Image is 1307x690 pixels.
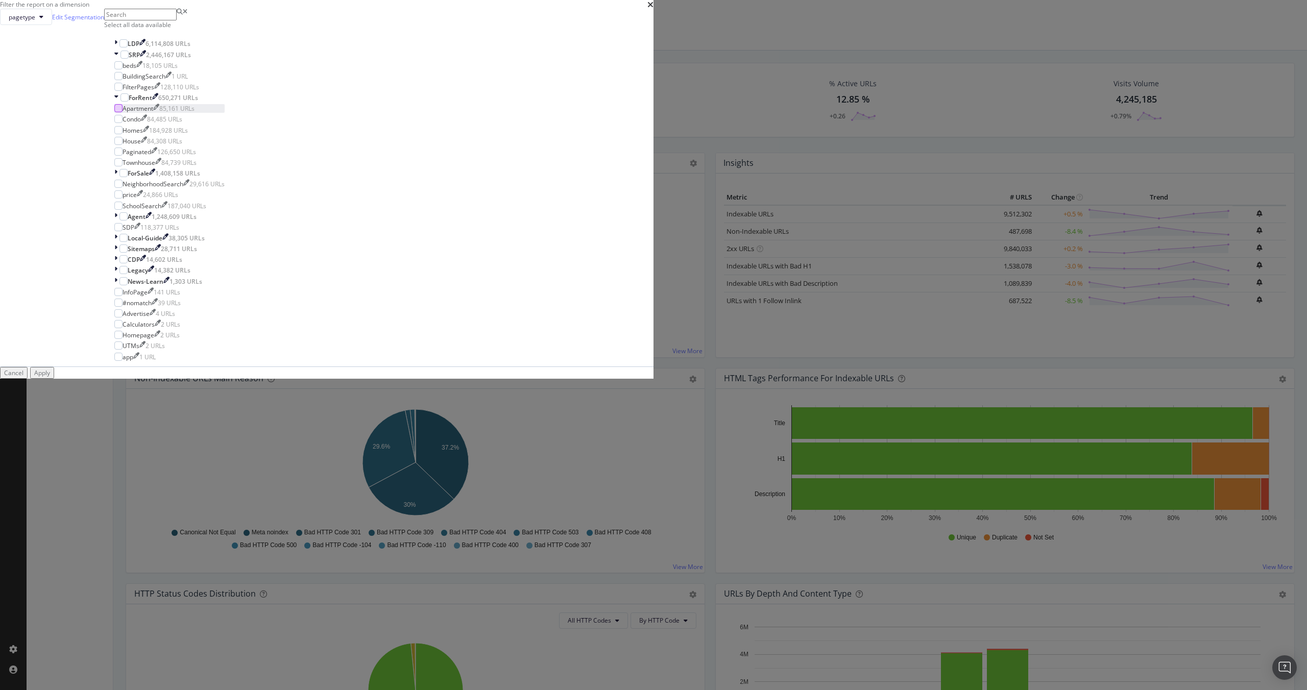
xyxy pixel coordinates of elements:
div: 84,739 URLs [161,158,197,167]
div: Open Intercom Messenger [1272,655,1297,680]
div: 84,485 URLs [147,115,182,124]
div: Select all data available [104,20,235,29]
div: 141 URLs [154,288,180,297]
div: 28,711 URLs [161,244,197,253]
div: Cancel [4,368,23,377]
div: price [123,190,137,199]
div: NeighborhoodSearch [123,180,183,188]
div: 18,105 URLs [142,61,178,70]
div: Homepage [123,331,154,339]
div: ForSale [128,169,149,178]
div: Local-Guide [128,234,162,242]
div: Legacy [128,266,148,275]
div: app [123,353,133,361]
div: 2 URLs [161,320,180,329]
div: 84,308 URLs [147,137,182,145]
div: 2,446,167 URLs [146,51,191,59]
div: 1,408,158 URLs [155,169,200,178]
div: 650,271 URLs [158,93,198,102]
div: 1 URL [139,353,156,361]
div: SchoolSearch [123,202,161,210]
div: 2 URLs [146,341,165,350]
div: House [123,137,141,145]
input: Search [104,9,177,20]
div: 1,248,609 URLs [152,212,197,221]
div: 126,650 URLs [157,147,196,156]
div: 14,382 URLs [154,266,190,275]
div: UTMs [123,341,139,350]
div: Sitemaps [128,244,155,253]
div: Apartment [123,104,153,113]
div: 29,616 URLs [189,180,225,188]
div: 4 URLs [156,309,175,318]
div: 1,303 URLs [170,277,202,286]
div: Condo [123,115,141,124]
div: 24,866 URLs [143,190,178,199]
div: 2 URLs [160,331,180,339]
span: pagetype [9,13,35,21]
div: ForRent [129,93,152,102]
div: 85,161 URLs [159,104,195,113]
div: 1 URL [172,72,188,81]
div: beds [123,61,136,70]
div: Calculators [123,320,155,329]
div: Townhouse [123,158,155,167]
div: SRP [129,51,140,59]
div: #nomatch [123,299,152,307]
div: SDP [123,223,134,232]
div: 14,602 URLs [146,255,182,264]
div: Apply [34,368,50,377]
div: LDP [128,39,139,48]
div: FilterPages [123,83,154,91]
div: 38,305 URLs [168,234,205,242]
div: News-Learn [128,277,163,286]
div: 187,040 URLs [167,202,206,210]
a: Edit Segmentation [52,12,104,22]
div: 39 URLs [158,299,181,307]
button: Apply [30,367,54,379]
div: 6,114,808 URLs [146,39,190,48]
div: Paginated [123,147,151,156]
div: CDP [128,255,140,264]
div: InfoPage [123,288,148,297]
div: 184,928 URLs [149,126,188,135]
div: 128,110 URLs [160,83,199,91]
div: Advertise [123,309,150,318]
div: BuildingSearch [123,72,165,81]
div: Homes [123,126,143,135]
div: Agent [128,212,146,221]
div: 118,377 URLs [140,223,179,232]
